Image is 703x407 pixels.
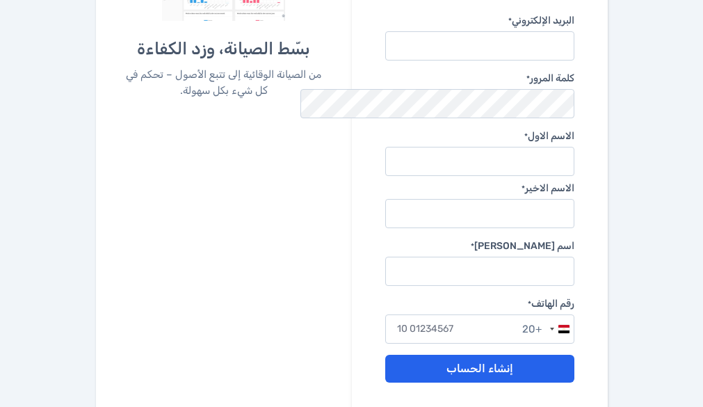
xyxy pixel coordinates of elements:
label: اسم [PERSON_NAME] [385,239,574,254]
label: كلمة المرور [526,72,574,86]
input: 10 01234567 [385,314,574,344]
div: +20 [522,321,542,337]
label: البريد الإلكتروني [385,14,574,29]
button: Selected country [522,315,574,343]
button: إنشاء الحساب [385,355,574,383]
h5: بسّط الصيانة، وزد الكفاءة [121,38,325,60]
label: رقم الهاتف [385,297,574,312]
label: الاسم الاول [385,129,574,144]
p: من الصيانة الوقائية إلى تتبع الأصول – تحكم في كل شيء بكل سهولة. [121,67,325,98]
label: الاسم الاخير [385,182,574,196]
